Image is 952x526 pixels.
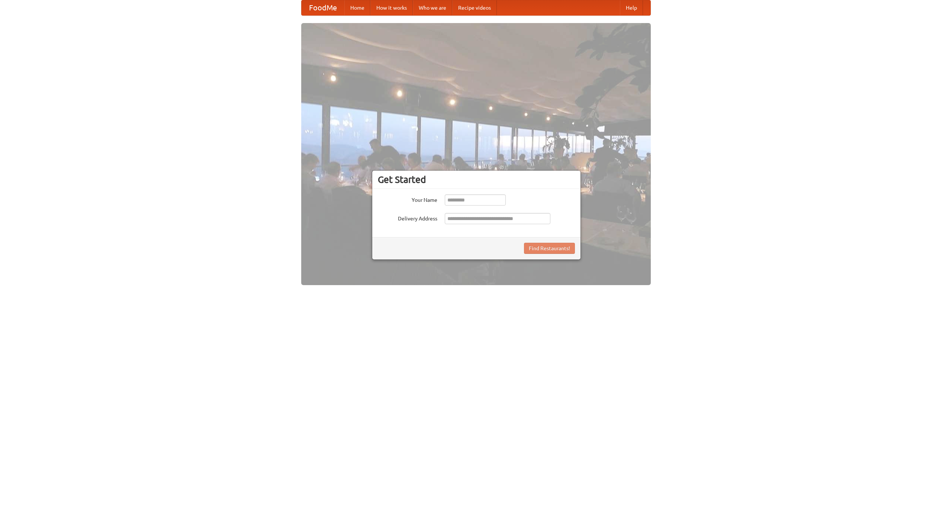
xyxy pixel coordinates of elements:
button: Find Restaurants! [524,243,575,254]
label: Your Name [378,194,437,204]
a: FoodMe [302,0,344,15]
a: Recipe videos [452,0,497,15]
a: Help [620,0,643,15]
a: How it works [370,0,413,15]
h3: Get Started [378,174,575,185]
a: Who we are [413,0,452,15]
a: Home [344,0,370,15]
label: Delivery Address [378,213,437,222]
